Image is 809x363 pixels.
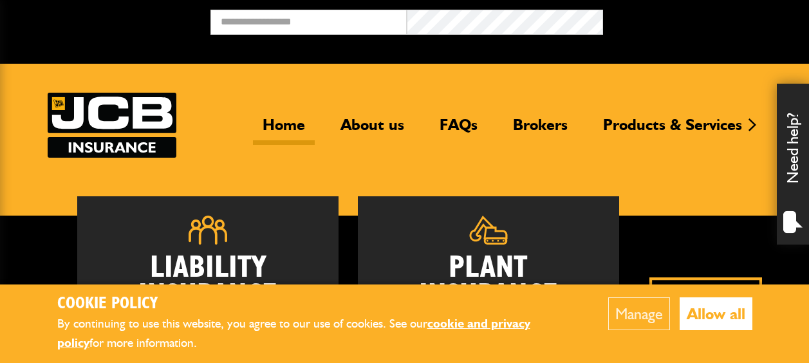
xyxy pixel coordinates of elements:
button: Allow all [680,297,752,330]
img: JCB Insurance Services logo [48,93,176,158]
a: JCB Insurance Services [48,93,176,158]
h2: Liability Insurance [97,254,319,317]
div: Need help? [777,84,809,245]
button: Manage [608,297,670,330]
a: cookie and privacy policy [57,316,530,351]
h2: Cookie Policy [57,294,569,314]
a: Products & Services [593,115,752,145]
a: Brokers [503,115,577,145]
button: Broker Login [603,10,799,30]
a: Home [253,115,315,145]
a: FAQs [430,115,487,145]
a: About us [331,115,414,145]
h2: Plant Insurance [377,254,600,310]
p: By continuing to use this website, you agree to our use of cookies. See our for more information. [57,314,569,353]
